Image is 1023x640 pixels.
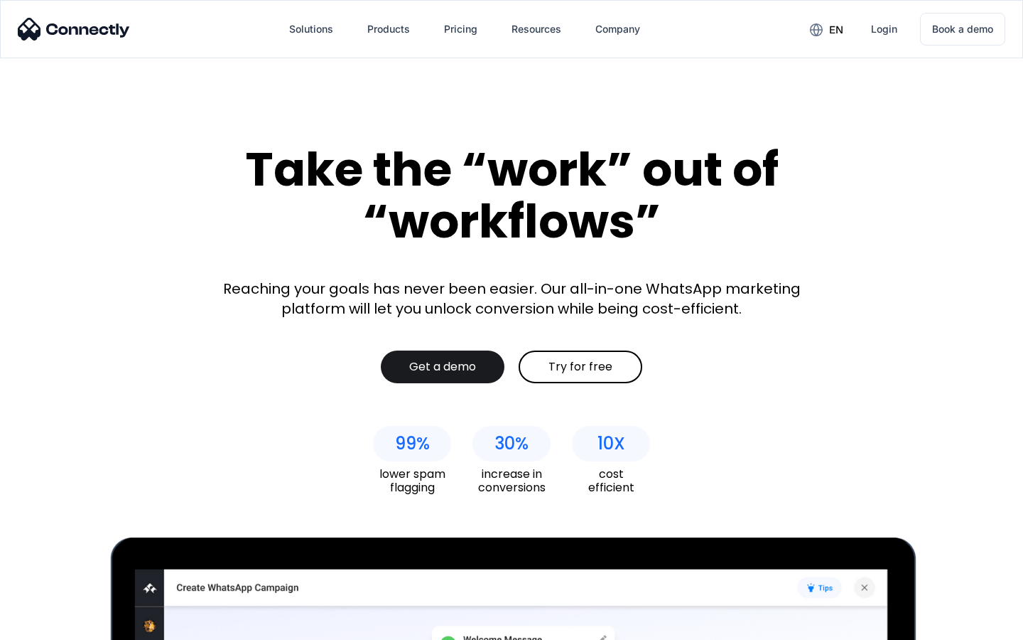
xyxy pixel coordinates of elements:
[373,467,451,494] div: lower spam flagging
[192,144,831,247] div: Take the “work” out of “workflows”
[472,467,551,494] div: increase in conversions
[595,19,640,39] div: Company
[829,20,843,40] div: en
[494,434,529,454] div: 30%
[367,19,410,39] div: Products
[433,12,489,46] a: Pricing
[519,351,642,383] a: Try for free
[920,13,1005,46] a: Book a demo
[871,19,897,39] div: Login
[409,360,476,374] div: Get a demo
[444,19,477,39] div: Pricing
[597,434,625,454] div: 10X
[395,434,430,454] div: 99%
[548,360,612,374] div: Try for free
[572,467,650,494] div: cost efficient
[28,615,85,635] ul: Language list
[289,19,333,39] div: Solutions
[860,12,909,46] a: Login
[18,18,130,41] img: Connectly Logo
[213,279,810,319] div: Reaching your goals has never been easier. Our all-in-one WhatsApp marketing platform will let yo...
[511,19,561,39] div: Resources
[14,615,85,635] aside: Language selected: English
[381,351,504,383] a: Get a demo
